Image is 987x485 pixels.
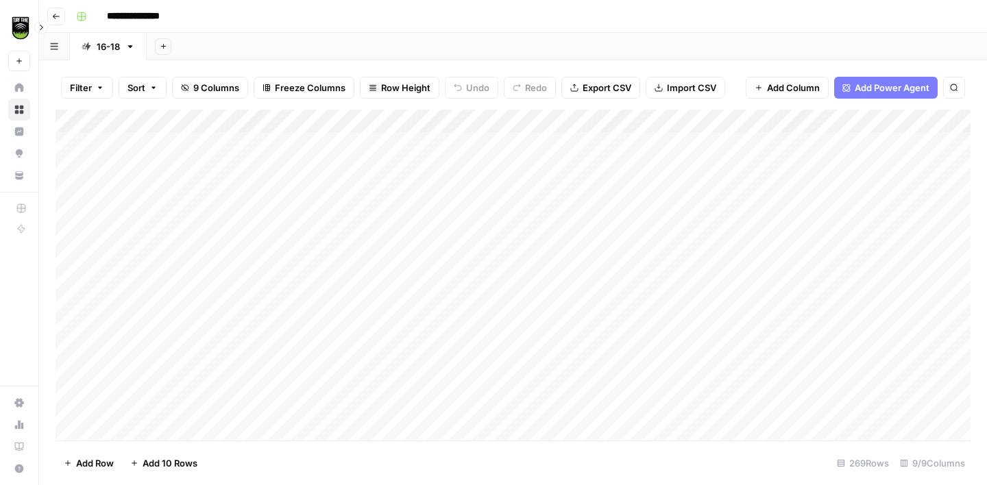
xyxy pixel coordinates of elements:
div: 16-18 [97,40,120,53]
button: Add Power Agent [834,77,938,99]
button: Freeze Columns [254,77,354,99]
button: Undo [445,77,498,99]
span: Add Column [767,81,820,95]
button: 9 Columns [172,77,248,99]
a: Usage [8,414,30,436]
a: Browse [8,99,30,121]
img: Turf Tank - Data Team Logo [8,16,33,40]
span: Redo [525,81,547,95]
a: Opportunities [8,142,30,164]
span: Export CSV [583,81,631,95]
button: Sort [119,77,167,99]
span: Add 10 Rows [143,456,197,470]
button: Add Row [56,452,122,474]
a: 16-18 [70,33,147,60]
div: 9/9 Columns [894,452,971,474]
a: Home [8,77,30,99]
span: Undo [466,81,489,95]
span: 9 Columns [193,81,239,95]
span: Row Height [381,81,430,95]
button: Workspace: Turf Tank - Data Team [8,11,30,45]
span: Import CSV [667,81,716,95]
span: Filter [70,81,92,95]
button: Redo [504,77,556,99]
span: Add Row [76,456,114,470]
span: Sort [127,81,145,95]
span: Freeze Columns [275,81,345,95]
a: Learning Hub [8,436,30,458]
button: Export CSV [561,77,640,99]
button: Filter [61,77,113,99]
span: Add Power Agent [855,81,929,95]
button: Help + Support [8,458,30,480]
div: 269 Rows [831,452,894,474]
a: Your Data [8,164,30,186]
button: Import CSV [646,77,725,99]
a: Settings [8,392,30,414]
button: Add 10 Rows [122,452,206,474]
button: Add Column [746,77,829,99]
a: Insights [8,121,30,142]
button: Row Height [360,77,439,99]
